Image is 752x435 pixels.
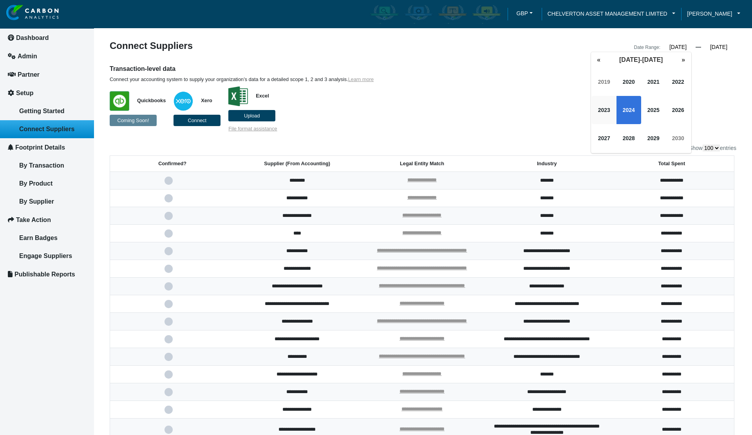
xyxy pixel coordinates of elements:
div: Minimize live chat window [128,4,147,23]
button: [DATE]-[DATE] [606,53,676,67]
span: 2027 [592,124,616,152]
span: 2028 [616,124,641,152]
span: Partner [18,71,40,78]
span: 2022 [666,68,691,96]
img: WZJNYSWUN5fh9hL01R0Rp8YZzPYKS0leX8T4ABAHXgMHCTL9OxAAAAAElFTkSuQmCC [110,91,129,111]
span: Footprint Details [15,144,65,151]
div: Carbon Advocate [470,3,503,25]
th: Industry: activate to sort column ascending [484,156,609,172]
select: Showentries [703,144,720,152]
div: Carbon Efficient [402,3,435,25]
a: GBPGBP [508,7,542,21]
div: Carbon Offsetter [436,3,469,25]
div: Chat with us now [52,44,143,54]
span: By Product [19,180,52,187]
span: Excel [248,93,269,99]
th: Supplier (From Accounting): activate to sort column ascending [235,156,360,172]
th: Total Spent: activate to sort column ascending [609,156,734,172]
img: 9mSQ+YDTTxMAAAAJXRFWHRkYXRlOmNyZWF0ZQAyMDE3LTA4LTEwVDA1OjA3OjUzKzAwOjAwF1wL2gAAACV0RVh0ZGF0ZTptb2... [228,87,248,106]
textarea: Type your message and hit 'Enter' [10,119,143,235]
span: Getting Started [19,108,65,114]
span: 2020 [616,68,641,96]
span: Coming Soon! [117,117,149,123]
div: Carbon Aware [368,3,401,25]
span: 2026 [666,96,691,124]
span: By Transaction [19,162,64,169]
th: Legal Entity Match: activate to sort column ascending [360,156,484,172]
button: « [592,53,606,67]
span: Publishable Reports [14,271,75,278]
span: — [696,44,701,50]
span: [PERSON_NAME] [687,9,732,18]
p: Connect your accounting system to supply your organization’s data for a detailed scope 1, 2 and 3... [110,76,577,83]
img: insight-logo-2.png [6,5,59,21]
div: Connect Suppliers [104,41,423,52]
input: Enter your last name [10,72,143,90]
span: Engage Suppliers [19,253,72,259]
span: Dashboard [16,34,49,41]
a: CHELVERTON ASSET MANAGEMENT LIMITED [542,9,681,18]
span: 2029 [641,124,666,152]
img: w+ypx6NYbfBygAAAABJRU5ErkJggg== [174,91,193,111]
span: 2024 [616,96,641,124]
h6: Transaction-level data [110,65,577,73]
button: Connect [174,115,221,126]
a: Learn more [348,76,374,82]
input: Enter your email address [10,96,143,113]
span: CHELVERTON ASSET MANAGEMENT LIMITED [548,9,667,18]
span: Setup [16,90,33,96]
span: Admin [18,53,37,60]
button: Coming Soon! [110,115,157,126]
span: 2030 [666,124,691,152]
span: Earn Badges [19,235,58,241]
img: carbon-offsetter-enabled.png [438,4,467,24]
img: carbon-aware-enabled.png [370,4,399,24]
span: 2023 [592,96,616,124]
div: Date Range: [634,43,660,52]
a: [PERSON_NAME] [681,9,746,18]
a: File format assistance [228,126,277,132]
span: 2021 [641,68,666,96]
button: » [676,53,691,67]
span: Take Action [16,217,51,223]
button: GBP [513,7,536,19]
th: Confirmed?: activate to sort column ascending [110,156,235,172]
span: By Supplier [19,198,54,205]
span: Quickbooks [129,97,166,103]
span: Connect [188,117,206,123]
span: 2019 [592,68,616,96]
em: Start Chat [107,241,142,252]
span: Connect Suppliers [19,126,74,132]
img: carbon-advocate-enabled.png [472,4,501,24]
div: Navigation go back [9,43,20,55]
span: 2025 [641,96,666,124]
span: Xero [193,97,212,103]
label: Show entries [689,144,736,152]
span: Upload [244,113,260,119]
img: carbon-efficient-enabled.png [404,4,433,24]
